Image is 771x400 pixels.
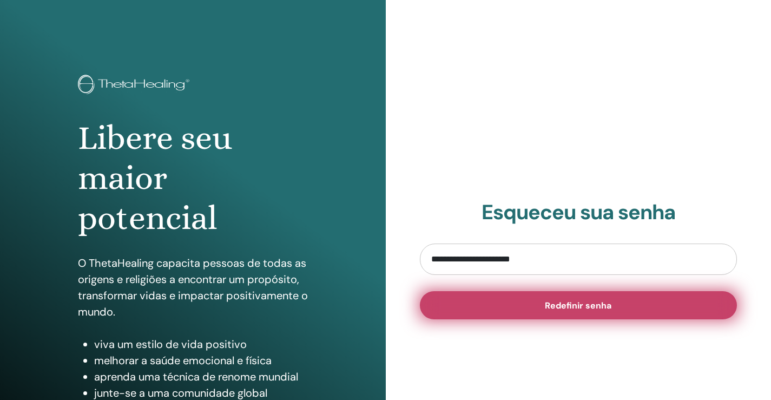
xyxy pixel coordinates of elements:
font: Redefinir senha [545,300,611,311]
button: Redefinir senha [420,291,737,319]
font: aprenda uma técnica de renome mundial [94,370,298,384]
font: junte-se a uma comunidade global [94,386,267,400]
font: Esqueceu sua senha [482,199,675,226]
font: O ThetaHealing capacita pessoas de todas as origens e religiões a encontrar um propósito, transfo... [78,256,308,319]
font: Libere seu maior potencial [78,119,232,238]
font: viva um estilo de vida positivo [94,337,247,351]
font: melhorar a saúde emocional e física [94,353,272,368]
